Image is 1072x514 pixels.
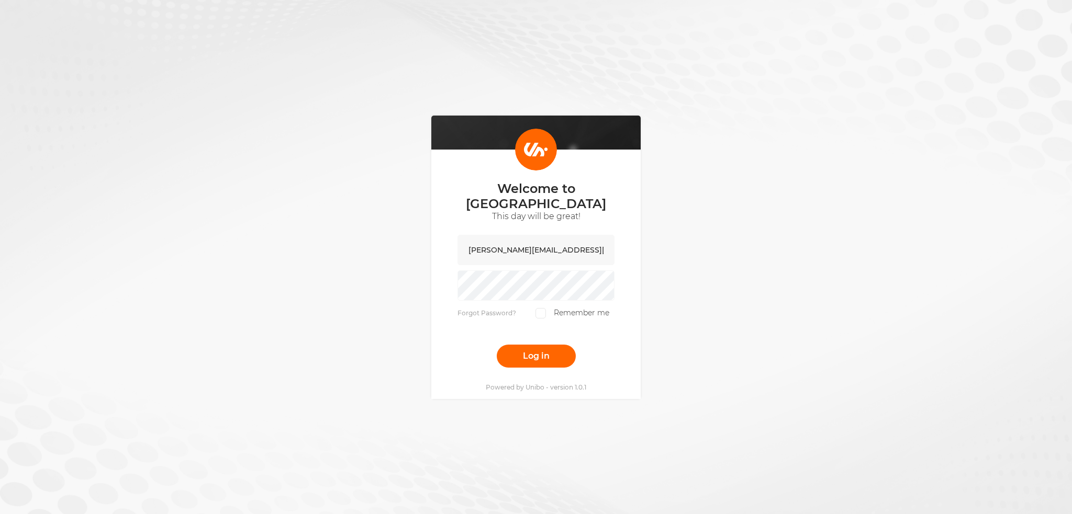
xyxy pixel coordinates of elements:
label: Remember me [535,308,609,318]
p: Powered by Unibo - version 1.0.1 [486,383,586,391]
button: Log in [497,345,576,368]
input: Email [457,235,615,265]
input: Remember me [535,308,546,318]
a: Forgot Password? [457,309,516,317]
p: This day will be great! [457,211,615,222]
img: Login [515,129,557,170]
p: Welcome to [GEOGRAPHIC_DATA] [457,181,615,211]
